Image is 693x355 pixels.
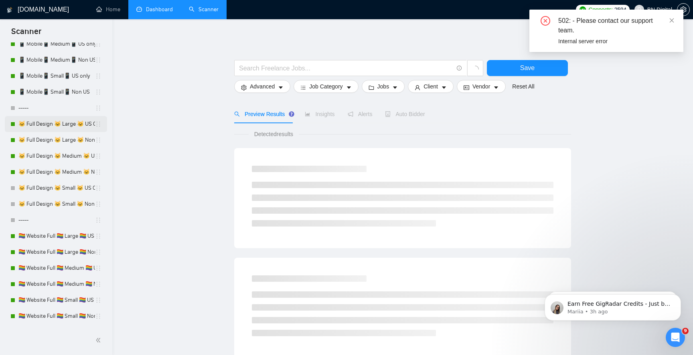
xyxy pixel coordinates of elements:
span: Detected results [249,130,299,138]
span: Scanner [5,26,48,42]
img: upwork-logo.png [580,6,586,13]
li: 📱 Mobile📱 Small📱 Non US [5,84,107,100]
span: info-circle [457,66,462,71]
li: 🐱 Full Design 🐱 Small 🐱 US Only [5,180,107,196]
button: idcardVendorcaret-down [457,80,506,93]
span: user [415,84,420,90]
li: 🐱 Full Design 🐱 Medium 🐱 Non US [5,164,107,180]
li: 🐱 Full Design 🐱 Large 🐱 US Only [5,116,107,132]
button: barsJob Categorycaret-down [294,80,358,93]
span: Connects: [588,5,612,14]
li: 🏳️‍🌈 Website Full 🏳️‍🌈 Small 🏳️‍🌈 US Only [5,292,107,308]
a: 📱 Mobile📱 Medium📱 US only [18,36,95,52]
li: 🏳️‍🌈 Website Full 🏳️‍🌈 Large 🏳️‍🌈 US Only [5,228,107,244]
span: Save [520,63,535,73]
span: holder [95,57,101,63]
a: 🐱 Full Design 🐱 Large 🐱 US Only [18,116,95,132]
a: 🏳️‍🌈 Website Full 🏳️‍🌈 Small 🏳️‍🌈 Non US [18,308,95,324]
span: holder [95,313,101,319]
span: caret-down [278,84,284,90]
button: userClientcaret-down [408,80,454,93]
span: holder [95,233,101,239]
a: 🏳️‍🌈 Website Full 🏳️‍🌈 Medium 🏳️‍🌈 US Only [18,260,95,276]
span: caret-down [346,84,352,90]
span: setting [677,6,689,13]
span: holder [95,297,101,303]
span: Auto Bidder [385,111,425,117]
span: search [234,111,240,117]
li: 🏳️‍🌈 Website Full 🏳️‍🌈 Medium 🏳️‍🌈 US Only [5,260,107,276]
a: 🐱 Full Design 🐱 Small 🐱 Non US [18,196,95,212]
a: 🐱 Full Design 🐱 Medium 🐱 Non US [18,164,95,180]
span: idcard [464,84,469,90]
span: holder [95,169,101,175]
a: searchScanner [189,6,219,13]
span: 2594 [614,5,626,14]
span: holder [95,121,101,127]
span: holder [95,249,101,255]
div: Tooltip anchor [288,110,295,118]
span: holder [95,281,101,287]
span: 9 [682,328,689,334]
iframe: Intercom notifications message [533,277,693,333]
span: holder [95,73,101,79]
a: 🏳️‍🌈 Website Full 🏳️‍🌈 Large 🏳️‍🌈 US Only [18,228,95,244]
span: double-left [95,336,103,344]
span: Advanced [250,82,275,91]
span: area-chart [305,111,310,117]
li: 📱 Mobile📱 Medium📱 Non US [5,52,107,68]
li: 🏳️‍🌈 Website Full 🏳️‍🌈 Large 🏳️‍🌈 Non US [5,244,107,260]
span: holder [95,185,101,191]
span: holder [95,153,101,159]
div: Internal server error [558,37,674,46]
span: setting [241,84,247,90]
a: dashboardDashboard [136,6,173,13]
div: 502: - Please contact our support team. [558,16,674,35]
img: logo [7,4,12,16]
span: holder [95,89,101,95]
a: setting [677,6,690,13]
li: 🐱 Full Design 🐱 Large 🐱 Non US [5,132,107,148]
li: 🐱 Full Design 🐱 Medium 🐱 US Only [5,148,107,164]
span: Insights [305,111,334,117]
button: setting [677,3,690,16]
a: 🏳️‍🌈 Website Full 🏳️‍🌈 Large 🏳️‍🌈 Non US [18,244,95,260]
span: user [636,7,642,12]
li: ----- [5,324,107,340]
button: settingAdvancedcaret-down [234,80,290,93]
span: close-circle [541,16,550,26]
li: ----- [5,100,107,116]
span: caret-down [392,84,398,90]
button: Save [487,60,568,76]
iframe: Intercom live chat [666,328,685,347]
li: 📱 Mobile📱 Small📱 US only [5,68,107,84]
li: ----- [5,212,107,228]
span: robot [385,111,391,117]
span: Jobs [377,82,389,91]
span: holder [95,137,101,143]
a: 🐱 Full Design 🐱 Large 🐱 Non US [18,132,95,148]
span: holder [95,217,101,223]
li: 📱 Mobile📱 Medium📱 US only [5,36,107,52]
span: notification [348,111,353,117]
span: caret-down [441,84,447,90]
a: ----- [18,212,95,228]
a: 📱 Mobile📱 Small📱 Non US [18,84,95,100]
span: close [669,18,675,23]
span: Preview Results [234,111,292,117]
span: Client [423,82,438,91]
li: 🐱 Full Design 🐱 Small 🐱 Non US [5,196,107,212]
a: 🐱 Full Design 🐱 Medium 🐱 US Only [18,148,95,164]
li: 🏳️‍🌈 Website Full 🏳️‍🌈 Small 🏳️‍🌈 Non US [5,308,107,324]
span: loading [472,66,479,73]
a: Reset All [512,82,534,91]
a: 🏳️‍🌈 Website Full 🏳️‍🌈 Medium 🏳️‍🌈 Non US [18,276,95,292]
li: 🏳️‍🌈 Website Full 🏳️‍🌈 Medium 🏳️‍🌈 Non US [5,276,107,292]
a: 📱 Mobile📱 Small📱 US only [18,68,95,84]
span: bars [300,84,306,90]
input: Search Freelance Jobs... [239,63,453,73]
